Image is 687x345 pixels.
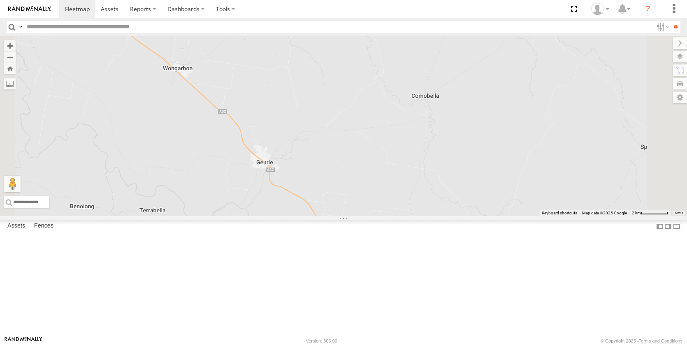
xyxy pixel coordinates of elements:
[5,337,42,345] a: Visit our Website
[30,221,58,232] label: Fences
[4,63,16,74] button: Zoom Home
[673,220,681,232] label: Hide Summary Table
[641,2,655,16] i: ?
[675,212,683,215] a: Terms (opens in new tab)
[4,78,16,90] label: Measure
[4,51,16,63] button: Zoom out
[3,221,29,232] label: Assets
[542,210,577,216] button: Keyboard shortcuts
[4,40,16,51] button: Zoom in
[4,176,21,192] button: Drag Pegman onto the map to open Street View
[629,210,671,216] button: Map scale: 2 km per 62 pixels
[664,220,672,232] label: Dock Summary Table to the Right
[588,3,612,15] div: Jake Allan
[656,220,664,232] label: Dock Summary Table to the Left
[673,92,687,103] label: Map Settings
[632,211,641,215] span: 2 km
[639,338,682,343] a: Terms and Conditions
[582,211,627,215] span: Map data ©2025 Google
[17,21,24,33] label: Search Query
[8,6,51,12] img: rand-logo.svg
[601,338,682,343] div: © Copyright 2025 -
[306,338,337,343] div: Version: 306.00
[653,21,671,33] label: Search Filter Options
